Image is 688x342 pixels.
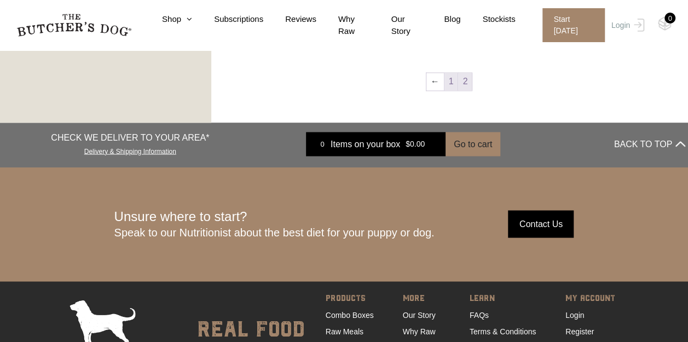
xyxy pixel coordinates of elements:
p: CHECK WE DELIVER TO YOUR AREA* [51,131,209,144]
a: Register [565,327,594,335]
button: BACK TO TOP [614,131,685,157]
button: Go to cart [446,132,500,156]
a: Delivery & Shipping Information [84,144,176,155]
div: 0 [664,13,675,24]
a: Shop [140,13,192,26]
a: Reviews [263,13,316,26]
a: ← [426,73,444,90]
span: Start [DATE] [542,8,604,42]
a: Terms & Conditions [470,327,536,335]
a: Why Raw [316,13,369,38]
a: Login [609,8,644,42]
span: LEARN [470,291,536,306]
bdi: 0.00 [406,139,425,148]
span: Items on your box [331,137,400,150]
span: Page 2 [458,73,472,90]
a: Blog [422,13,460,26]
span: MORE [403,291,441,306]
span: $ [406,139,410,148]
img: TBD_Cart-Empty.png [658,16,672,31]
input: Contact Us [508,210,574,237]
span: MY ACCOUNT [565,291,615,306]
span: Speak to our Nutritionist about the best diet for your puppy or dog. [114,226,435,238]
div: 0 [314,138,331,149]
div: Unsure where to start? [114,208,435,239]
a: 0 Items on your box $0.00 [306,132,446,156]
a: Start [DATE] [531,8,608,42]
a: Combo Boxes [326,310,374,319]
a: Subscriptions [192,13,263,26]
span: PRODUCTS [326,291,374,306]
a: FAQs [470,310,489,319]
a: Login [565,310,584,319]
a: Our Story [403,310,436,319]
a: Stockists [460,13,515,26]
a: Our Story [369,13,423,38]
a: Page 1 [444,73,458,90]
a: Why Raw [403,327,436,335]
a: Raw Meals [326,327,363,335]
